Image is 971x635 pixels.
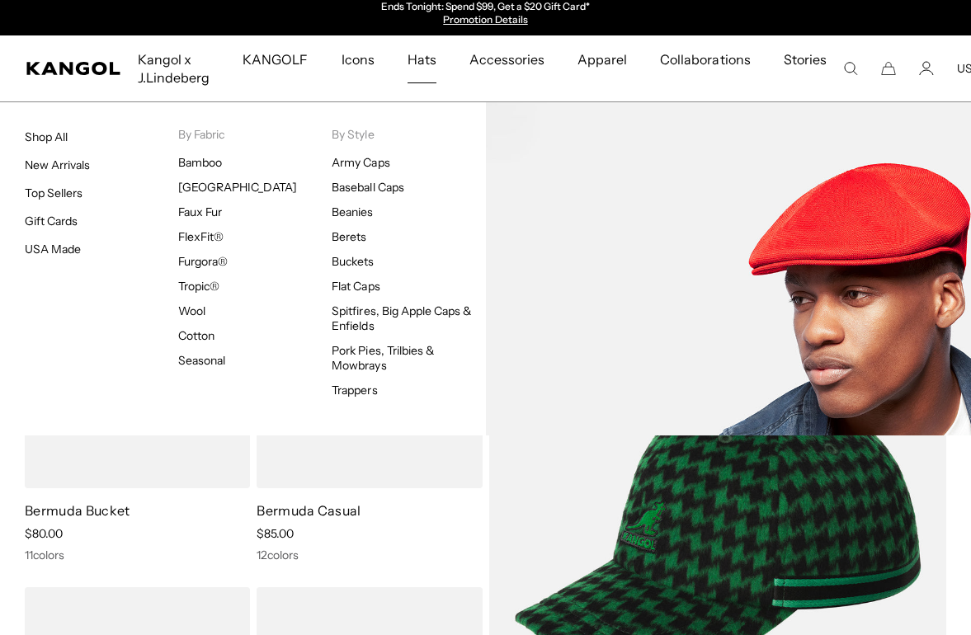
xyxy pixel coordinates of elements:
a: Accessories [453,35,561,83]
p: By Style [332,127,485,142]
span: $85.00 [257,526,294,541]
span: Accessories [469,35,544,83]
div: 1 of 2 [316,1,656,27]
div: 12 colors [257,548,482,562]
a: Promotion Details [443,13,527,26]
a: Cotton [178,328,214,343]
a: Buckets [332,254,374,269]
span: Collaborations [660,35,750,83]
a: Collaborations [643,35,766,83]
span: Icons [342,35,375,83]
a: Bamboo [178,155,222,170]
a: Icons [325,35,391,83]
summary: Search here [843,61,858,76]
p: By Fabric [178,127,332,142]
a: Furgora® [178,254,228,269]
a: Top Sellers [25,186,82,200]
a: KANGOLF [226,35,324,83]
a: New Arrivals [25,158,90,172]
a: Apparel [561,35,643,83]
a: Bermuda Casual [257,502,361,519]
a: Account [919,61,934,76]
a: Berets [332,229,366,244]
a: Kangol [26,62,121,75]
a: Tropic® [178,279,219,294]
a: Beanies [332,205,373,219]
button: Cart [881,61,896,76]
a: Bermuda Bucket [25,502,130,519]
a: Army Caps [332,155,389,170]
a: Pork Pies, Trilbies & Mowbrays [332,343,435,373]
a: Faux Fur [178,205,222,219]
a: Stories [767,35,843,101]
p: Ends Tonight: Spend $99, Get a $20 Gift Card* [381,1,590,14]
span: Stories [784,35,827,101]
a: [GEOGRAPHIC_DATA] [178,180,296,195]
a: FlexFit® [178,229,224,244]
span: KANGOLF [243,35,308,83]
a: USA Made [25,242,81,256]
span: Hats [408,35,436,83]
a: Flat Caps [332,279,379,294]
a: Trappers [332,383,377,397]
div: 11 colors [25,548,250,562]
a: Kangol x J.Lindeberg [121,35,226,101]
slideshow-component: Announcement bar [316,1,656,27]
a: Shop All [25,129,68,144]
a: Gift Cards [25,214,78,228]
span: Kangol x J.Lindeberg [138,35,210,101]
a: Spitfires, Big Apple Caps & Enfields [332,303,472,333]
a: Baseball Caps [332,180,403,195]
a: Hats [391,35,453,83]
a: Seasonal [178,353,225,368]
a: Wool [178,303,205,318]
span: Apparel [577,35,627,83]
div: Announcement [316,1,656,27]
span: $80.00 [25,526,63,541]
